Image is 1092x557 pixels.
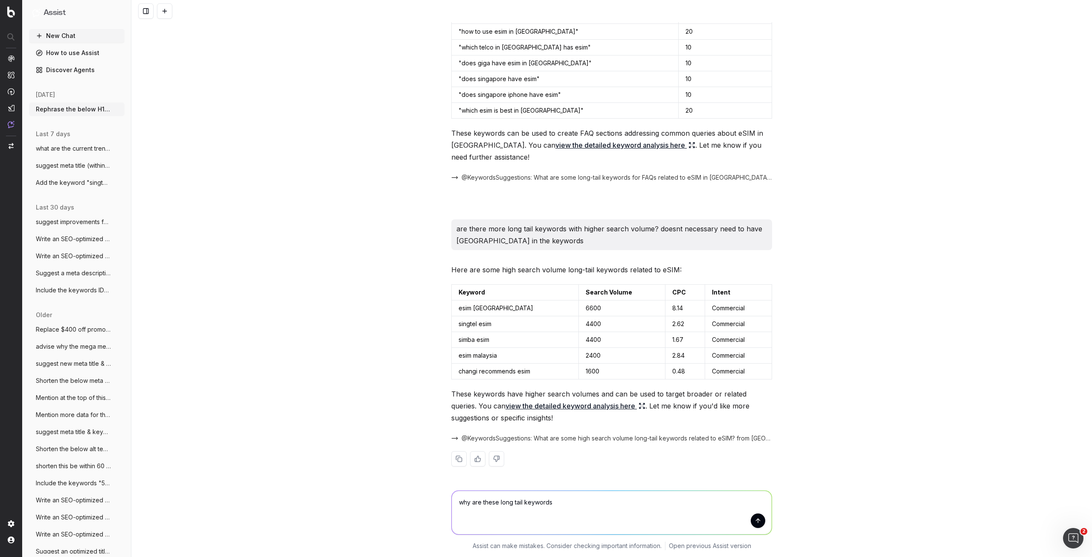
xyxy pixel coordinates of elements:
button: Shorten the below alt text to be less th [29,442,125,456]
span: older [36,311,52,319]
span: suggest improvements for the below meta [36,218,111,226]
td: "does giga have esim in [GEOGRAPHIC_DATA]" [452,55,679,71]
button: shorten this be within 60 characters Sin [29,459,125,473]
td: Intent [705,285,772,300]
td: 4400 [578,316,665,332]
td: 10 [679,55,772,71]
span: Include the keywords IDD Calls & global [36,286,111,295]
span: suggest new meta title & description to [36,359,111,368]
td: esim [GEOGRAPHIC_DATA] [452,300,579,316]
img: Switch project [9,143,14,149]
a: Open previous Assist version [669,542,751,550]
span: Mention at the top of this article that [36,394,111,402]
button: Replace $400 off promo in the below cont [29,323,125,336]
button: Include the keywords IDD Calls & global [29,283,125,297]
img: Botify logo [7,6,15,17]
button: suggest new meta title & description to [29,357,125,370]
td: 10 [679,87,772,103]
td: 2.62 [665,316,705,332]
td: "how to use esim in [GEOGRAPHIC_DATA]" [452,24,679,40]
img: Intelligence [8,71,15,79]
textarea: why are these long tail keywords [452,491,772,534]
button: Add the keyword "singtel" to the below h [29,176,125,190]
span: Write an SEO-optimized content in a simi [36,530,111,539]
button: @KeywordsSuggestions: What are some long-tail keywords for FAQs related to eSIM in [GEOGRAPHIC_DA... [451,173,772,182]
td: 0.48 [665,364,705,379]
span: Mention more data for the same price in [36,411,111,419]
button: suggest meta title & keywords for our pa [29,425,125,439]
td: simba esim [452,332,579,348]
td: Commercial [705,300,772,316]
span: suggest meta title & keywords for our pa [36,428,111,436]
a: How to use Assist [29,46,125,60]
button: Write an SEO-optimized content about the [29,249,125,263]
span: Suggest a meta description of less than [36,269,111,277]
button: advise why the mega menu in this page ht [29,340,125,353]
td: esim malaysia [452,348,579,364]
td: 2400 [578,348,665,364]
span: [DATE] [36,90,55,99]
button: suggest meta title (within 60 characters [29,159,125,172]
td: 20 [679,24,772,40]
p: These keywords have higher search volumes and can be used to target broader or related queries. Y... [451,388,772,424]
td: 10 [679,71,772,87]
button: Rephrase the below H1 of our marketing p [29,102,125,116]
span: last 30 days [36,203,74,212]
a: view the detailed keyword analysis here [505,400,645,412]
td: 20 [679,103,772,119]
span: @KeywordsSuggestions: What are some high search volume long-tail keywords related to eSIM? from [... [462,434,772,443]
iframe: Intercom live chat [1063,528,1083,548]
p: Assist can make mistakes. Consider checking important information. [473,542,662,550]
span: Add the keyword "singtel" to the below h [36,178,111,187]
td: 1.67 [665,332,705,348]
img: Setting [8,520,15,527]
img: Assist [32,9,40,17]
a: view the detailed keyword analysis here [555,139,695,151]
span: advise why the mega menu in this page ht [36,342,111,351]
td: 8.14 [665,300,705,316]
button: @KeywordsSuggestions: What are some high search volume long-tail keywords related to eSIM? from [... [451,434,772,443]
span: 2 [1080,528,1087,535]
td: "does singapore iphone have esim" [452,87,679,103]
td: 4400 [578,332,665,348]
span: what are the current trending keywords f [36,144,111,153]
p: Here are some high search volume long-tail keywords related to eSIM: [451,264,772,276]
img: Botify assist logo [439,267,447,276]
td: 1600 [578,364,665,379]
span: suggest meta title (within 60 characters [36,161,111,170]
h1: Assist [44,7,66,19]
span: shorten this be within 60 characters Sin [36,462,111,470]
td: Commercial [705,348,772,364]
button: New Chat [29,29,125,43]
span: Suggest an optimized title and descripti [36,547,111,556]
p: These keywords can be used to create FAQ sections addressing common queries about eSIM in [GEOGRA... [451,127,772,163]
span: Write an SEO-optimized content about the [36,235,111,243]
td: Search Volume [578,285,665,300]
td: "which esim is best in [GEOGRAPHIC_DATA]" [452,103,679,119]
span: Write an SEO-optimized content about the [36,252,111,260]
img: Activation [8,88,15,95]
td: Commercial [705,316,772,332]
td: Keyword [452,285,579,300]
td: CPC [665,285,705,300]
p: are there more long tail keywords with higher search volume? doesnt necessary need to have [GEOGR... [456,223,767,247]
td: 10 [679,40,772,55]
span: Replace $400 off promo in the below cont [36,325,111,334]
span: Write an SEO-optimized content in a simi [36,513,111,522]
td: "which telco in [GEOGRAPHIC_DATA] has esim" [452,40,679,55]
button: what are the current trending keywords f [29,142,125,155]
button: Include the keywords "5G+ priority" as i [29,476,125,490]
td: Commercial [705,364,772,379]
span: Include the keywords "5G+ priority" as i [36,479,111,487]
td: "does singapore have esim" [452,71,679,87]
td: 6600 [578,300,665,316]
button: Write an SEO-optimized content about the [29,232,125,246]
td: singtel esim [452,316,579,332]
button: Write an SEO-optimized content in a simi [29,510,125,524]
img: Analytics [8,55,15,62]
td: Commercial [705,332,772,348]
img: Assist [8,121,15,128]
button: Assist [32,7,121,19]
span: Write an SEO-optimized content in a simi [36,496,111,505]
span: @KeywordsSuggestions: What are some long-tail keywords for FAQs related to eSIM in [GEOGRAPHIC_DA... [462,173,772,182]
